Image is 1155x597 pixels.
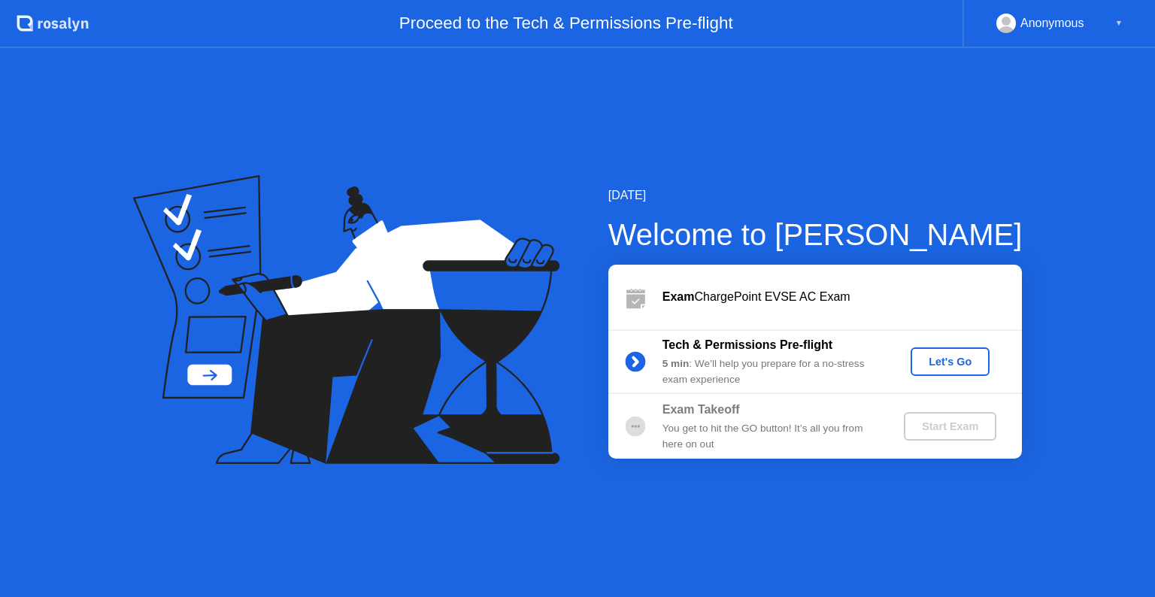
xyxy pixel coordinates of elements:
div: Start Exam [910,420,990,432]
b: Exam [662,290,695,303]
div: ▼ [1115,14,1123,33]
b: 5 min [662,358,690,369]
div: [DATE] [608,186,1023,205]
button: Let's Go [911,347,990,376]
div: Welcome to [PERSON_NAME] [608,212,1023,257]
div: Let's Go [917,356,984,368]
b: Tech & Permissions Pre-flight [662,338,832,351]
button: Start Exam [904,412,996,441]
b: Exam Takeoff [662,403,740,416]
div: Anonymous [1020,14,1084,33]
div: ChargePoint EVSE AC Exam [662,288,1022,306]
div: You get to hit the GO button! It’s all you from here on out [662,421,879,452]
div: : We’ll help you prepare for a no-stress exam experience [662,356,879,387]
